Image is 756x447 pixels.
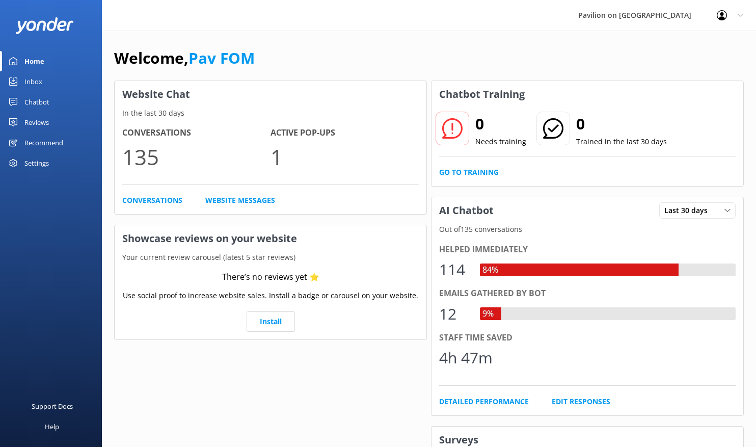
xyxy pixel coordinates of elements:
[24,92,49,112] div: Chatbot
[247,311,295,332] a: Install
[24,112,49,133] div: Reviews
[32,396,73,416] div: Support Docs
[439,302,470,326] div: 12
[664,205,714,216] span: Last 30 days
[114,46,255,70] h1: Welcome,
[439,167,499,178] a: Go to Training
[188,47,255,68] a: Pav FOM
[475,136,526,147] p: Needs training
[431,197,501,224] h3: AI Chatbot
[576,136,667,147] p: Trained in the last 30 days
[431,224,743,235] p: Out of 135 conversations
[115,108,426,119] p: In the last 30 days
[122,195,182,206] a: Conversations
[123,290,418,301] p: Use social proof to increase website sales. Install a badge or carousel on your website.
[115,81,426,108] h3: Website Chat
[271,126,419,140] h4: Active Pop-ups
[222,271,319,284] div: There’s no reviews yet ⭐
[439,346,493,370] div: 4h 47m
[576,112,667,136] h2: 0
[480,307,496,321] div: 9%
[24,133,63,153] div: Recommend
[115,252,426,263] p: Your current review carousel (latest 5 star reviews)
[45,416,59,437] div: Help
[475,112,526,136] h2: 0
[431,81,532,108] h3: Chatbot Training
[15,17,74,34] img: yonder-white-logo.png
[552,396,610,407] a: Edit Responses
[24,71,42,92] div: Inbox
[115,225,426,252] h3: Showcase reviews on your website
[271,140,419,174] p: 1
[480,264,501,277] div: 84%
[439,243,736,256] div: Helped immediately
[439,257,470,282] div: 114
[122,126,271,140] h4: Conversations
[439,396,529,407] a: Detailed Performance
[205,195,275,206] a: Website Messages
[122,140,271,174] p: 135
[24,51,44,71] div: Home
[24,153,49,173] div: Settings
[439,287,736,300] div: Emails gathered by bot
[439,331,736,345] div: Staff time saved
